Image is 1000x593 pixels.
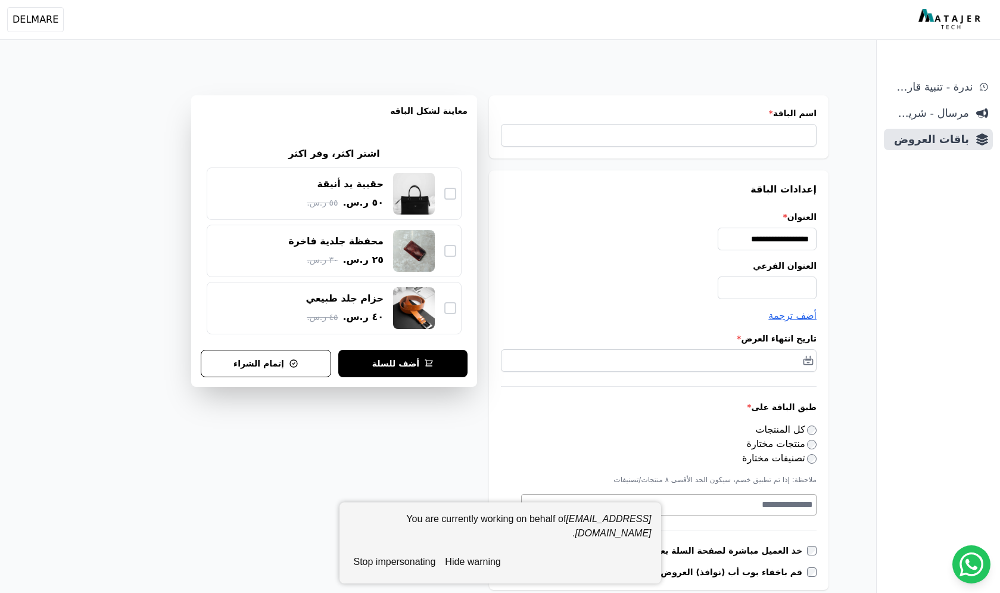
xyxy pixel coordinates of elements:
[201,350,331,377] button: إتمام الشراء
[501,475,817,485] p: ملاحظة: إذا تم تطبيق خصم، سيكون الحد الأقصى ٨ منتجات/تصنيفات
[742,452,817,464] label: تصنيفات مختارة
[349,550,441,574] button: stop impersonating
[601,545,807,557] label: خذ العميل مباشرة لصفحة السلة بعد اضافة المنتج
[307,311,338,324] span: ٤٥ ر.س.
[288,235,384,248] div: محفظة جلدية فاخرة
[768,309,817,323] button: أضف ترجمة
[13,13,58,27] span: DELMARE
[288,147,379,161] h2: اشتر اكثر، وفر اكثر
[566,514,651,538] em: [EMAIL_ADDRESS][DOMAIN_NAME]
[306,292,384,305] div: حزام جلد طبيعي
[768,310,817,321] span: أضف ترجمة
[342,253,384,267] span: ٢٥ ر.س.
[349,512,652,550] div: You are currently working on behalf of .
[307,197,338,209] span: ٥٥ ر.س.
[501,107,817,119] label: اسم الباقة
[7,7,64,32] button: DELMARE
[756,424,817,435] label: كل المنتجات
[440,550,505,574] button: hide warning
[501,260,817,272] label: العنوان الفرعي
[807,426,817,435] input: كل المنتجات
[501,182,817,197] h3: إعدادات الباقة
[307,254,338,266] span: ٣٠ ر.س.
[889,79,973,95] span: ندرة - تنبية قارب علي النفاذ
[501,401,817,413] label: طبق الباقة على
[317,178,384,191] div: حقيبة يد أنيقة
[889,131,969,148] span: باقات العروض
[393,287,435,329] img: حزام جلد طبيعي
[807,440,817,449] input: منتجات مختارة
[535,566,807,578] label: قم باخفاء بوب أب (نوافذ) العروض الخاصة بسلة من صفحة المنتج
[501,211,817,223] label: العنوان
[807,454,817,464] input: تصنيفات مختارة
[501,333,817,344] label: تاريخ انتهاء العرض
[338,350,468,377] button: أضف للسلة
[342,310,384,324] span: ٤٠ ر.س.
[201,105,468,131] h3: معاينة لشكل الباقه
[918,9,983,30] img: MatajerTech Logo
[889,105,969,122] span: مرسال - شريط دعاية
[393,173,435,215] img: حقيبة يد أنيقة
[342,195,384,210] span: ٥٠ ر.س.
[747,438,817,449] label: منتجات مختارة
[393,230,435,272] img: محفظة جلدية فاخرة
